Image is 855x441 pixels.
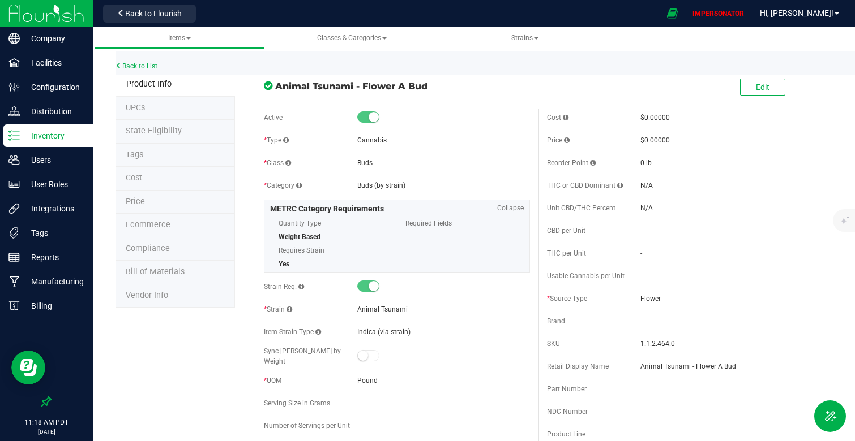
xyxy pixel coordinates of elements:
span: Price [126,197,145,206]
span: Requires Strain [279,242,388,259]
span: Buds (by strain) [357,181,405,189]
span: Bill of Materials [126,267,185,276]
span: Type [264,136,289,144]
inline-svg: User Roles [8,179,20,190]
iframe: Resource center [11,351,45,384]
inline-svg: Company [8,33,20,44]
span: Edit [756,83,769,92]
span: - [640,249,642,257]
button: Toggle Menu [814,400,846,432]
span: Back to Flourish [125,9,182,18]
span: Brand [547,317,565,325]
inline-svg: Users [8,154,20,166]
span: Part Number [547,385,587,393]
span: Tag [126,103,145,113]
span: $0.00000 [640,136,670,144]
span: Quantity Type [279,215,388,232]
p: Distribution [20,105,88,118]
span: N/A [640,204,653,212]
span: Open Ecommerce Menu [660,2,685,24]
span: Cost [126,173,142,183]
span: Animal Tsunami - Flower A Bud [275,79,530,93]
span: Collapse [497,203,524,213]
span: Category [264,181,302,189]
span: Tag [126,126,182,136]
a: Back to List [116,62,157,70]
span: Item Strain Type [264,328,321,336]
span: Reorder Point [547,159,596,167]
span: Vendor Info [126,291,168,300]
p: [DATE] [5,427,88,436]
span: Cannabis [357,136,387,144]
span: UOM [264,377,281,384]
p: Integrations [20,202,88,215]
span: Flower [640,293,814,304]
span: Pound [357,377,378,384]
p: Configuration [20,80,88,94]
inline-svg: Inventory [8,130,20,141]
span: 0 lb [640,159,652,167]
p: Tags [20,226,88,240]
span: Unit CBD/THC Percent [547,204,615,212]
span: Ecommerce [126,220,170,230]
inline-svg: Integrations [8,203,20,214]
p: Manufacturing [20,275,88,288]
span: Classes & Categories [317,34,387,42]
inline-svg: Tags [8,227,20,239]
span: Sync [PERSON_NAME] by Weight [264,347,341,365]
span: - [640,272,642,280]
span: Product Info [126,79,172,89]
p: Billing [20,299,88,313]
span: Strain Req. [264,283,304,291]
label: Pin the sidebar to full width on large screens [41,396,52,407]
p: User Roles [20,178,88,191]
p: Company [20,32,88,45]
span: Serving Size in Grams [264,399,330,407]
span: Active [264,114,283,122]
p: Users [20,153,88,167]
span: THC or CBD Dominant [547,181,623,189]
span: $0.00000 [640,114,670,122]
span: Weight Based [279,233,320,241]
span: Required Fields [405,215,515,232]
p: Facilities [20,56,88,70]
span: In Sync [264,80,272,92]
span: Animal Tsunami [357,305,408,313]
span: METRC Category Requirements [270,204,384,213]
span: Items [168,34,191,42]
p: IMPERSONATOR [688,8,749,19]
span: Number of Servings per Unit [264,422,350,430]
span: Tag [126,150,143,159]
inline-svg: Facilities [8,57,20,68]
span: Indica (via strain) [357,328,411,336]
span: CBD per Unit [547,227,585,235]
span: SKU [547,340,560,348]
span: Strain [264,305,292,313]
span: Product Line [547,430,585,438]
span: Buds [357,159,373,167]
span: NDC Number [547,408,588,416]
p: 11:18 AM PDT [5,417,88,427]
span: Cost [547,114,568,122]
span: - [640,227,642,235]
span: Class [264,159,291,167]
p: Reports [20,250,88,264]
inline-svg: Billing [8,300,20,312]
span: Hi, [PERSON_NAME]! [760,8,833,18]
inline-svg: Reports [8,252,20,263]
inline-svg: Manufacturing [8,276,20,287]
span: Usable Cannabis per Unit [547,272,625,280]
inline-svg: Configuration [8,81,20,93]
span: THC per Unit [547,249,586,257]
span: Yes [279,260,289,268]
span: N/A [640,181,653,189]
span: Retail Display Name [547,362,609,370]
button: Back to Flourish [103,5,196,23]
button: Edit [740,79,785,96]
span: Strains [511,34,538,42]
span: Source Type [547,295,587,302]
inline-svg: Distribution [8,106,20,117]
p: Inventory [20,129,88,142]
span: Compliance [126,244,170,253]
span: Animal Tsunami - Flower A Bud [640,361,814,371]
